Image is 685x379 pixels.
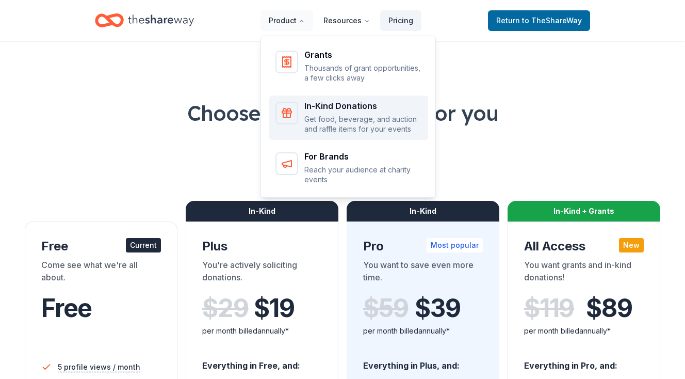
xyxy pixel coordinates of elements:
[619,238,644,252] div: New
[427,238,483,252] div: Most popular
[58,361,140,373] span: 5 profile views / month
[586,294,632,323] span: $ 89
[380,10,421,31] a: Pricing
[347,201,499,222] div: In-Kind
[304,152,422,161] div: For Brands
[269,96,428,140] a: In-Kind DonationsGet food, beverage, and auction and raffle items for your events
[95,8,194,33] a: Home
[260,10,313,31] button: Product
[304,51,422,59] div: Grants
[41,259,161,288] div: Come see what we're all about.
[304,102,422,110] div: In-Kind Donations
[488,10,590,31] a: Returnto TheShareWay
[363,259,483,288] div: You want to save even more time.
[202,351,322,372] div: Everything in Free, and:
[363,325,483,337] div: per month billed annually*
[269,44,428,89] a: GrantsThousands of grant opportunities, a few clicks away
[261,36,436,199] div: Product
[254,294,294,323] span: $ 19
[415,294,460,323] span: $ 39
[524,259,644,288] div: You want grants and in-kind donations!
[508,201,660,222] div: In-Kind + Grants
[524,325,644,337] div: per month billed annually*
[315,10,378,31] button: Resources
[202,325,322,337] div: per month billed annually*
[304,63,422,83] p: Thousands of grant opportunities, a few clicks away
[25,99,660,128] h1: Choose the perfect plan for you
[363,238,483,255] div: Pro
[260,8,421,33] nav: Main
[41,293,92,323] span: Free
[269,146,428,191] a: For BrandsReach your audience at charity events
[304,165,422,185] p: Reach your audience at charity events
[363,351,483,372] div: Everything in Plus, and:
[202,259,322,288] div: You're actively soliciting donations.
[186,201,338,222] div: In-Kind
[496,14,582,27] span: Return
[41,238,161,255] div: Free
[524,351,644,372] div: Everything in Pro, and:
[522,16,582,25] span: to TheShareWay
[202,238,322,255] div: Plus
[126,238,161,252] div: Current
[524,238,644,255] div: All Access
[304,114,422,134] p: Get food, beverage, and auction and raffle items for your events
